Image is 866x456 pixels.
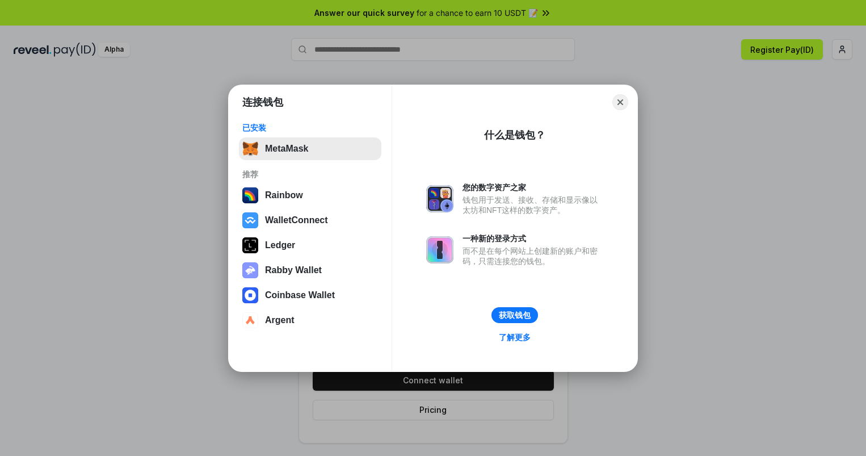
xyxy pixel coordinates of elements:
button: Coinbase Wallet [239,284,381,307]
img: svg+xml,%3Csvg%20width%3D%2228%22%20height%3D%2228%22%20viewBox%3D%220%200%2028%2028%22%20fill%3D... [242,312,258,328]
button: Rainbow [239,184,381,207]
h1: 连接钱包 [242,95,283,109]
div: Argent [265,315,295,325]
div: MetaMask [265,144,308,154]
div: 而不是在每个网站上创建新的账户和密码，只需连接您的钱包。 [463,246,603,266]
button: Argent [239,309,381,332]
div: 您的数字资产之家 [463,182,603,193]
button: Close [612,94,628,110]
img: svg+xml,%3Csvg%20xmlns%3D%22http%3A%2F%2Fwww.w3.org%2F2000%2Fsvg%22%20fill%3D%22none%22%20viewBox... [426,236,453,263]
div: Rabby Wallet [265,265,322,275]
img: svg+xml,%3Csvg%20fill%3D%22none%22%20height%3D%2233%22%20viewBox%3D%220%200%2035%2033%22%20width%... [242,141,258,157]
img: svg+xml,%3Csvg%20width%3D%2228%22%20height%3D%2228%22%20viewBox%3D%220%200%2028%2028%22%20fill%3D... [242,212,258,228]
a: 了解更多 [492,330,537,345]
img: svg+xml,%3Csvg%20xmlns%3D%22http%3A%2F%2Fwww.w3.org%2F2000%2Fsvg%22%20width%3D%2228%22%20height%3... [242,237,258,253]
button: 获取钱包 [491,307,538,323]
div: 一种新的登录方式 [463,233,603,244]
button: MetaMask [239,137,381,160]
div: 了解更多 [499,332,531,342]
img: svg+xml,%3Csvg%20width%3D%2228%22%20height%3D%2228%22%20viewBox%3D%220%200%2028%2028%22%20fill%3D... [242,287,258,303]
div: 推荐 [242,169,378,179]
button: WalletConnect [239,209,381,232]
button: Ledger [239,234,381,257]
div: WalletConnect [265,215,328,225]
img: svg+xml,%3Csvg%20xmlns%3D%22http%3A%2F%2Fwww.w3.org%2F2000%2Fsvg%22%20fill%3D%22none%22%20viewBox... [242,262,258,278]
img: svg+xml,%3Csvg%20width%3D%22120%22%20height%3D%22120%22%20viewBox%3D%220%200%20120%20120%22%20fil... [242,187,258,203]
div: 获取钱包 [499,310,531,320]
div: 什么是钱包？ [484,128,545,142]
div: 钱包用于发送、接收、存储和显示像以太坊和NFT这样的数字资产。 [463,195,603,215]
div: Rainbow [265,190,303,200]
div: 已安装 [242,123,378,133]
div: Ledger [265,240,295,250]
img: svg+xml,%3Csvg%20xmlns%3D%22http%3A%2F%2Fwww.w3.org%2F2000%2Fsvg%22%20fill%3D%22none%22%20viewBox... [426,185,453,212]
button: Rabby Wallet [239,259,381,282]
div: Coinbase Wallet [265,290,335,300]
